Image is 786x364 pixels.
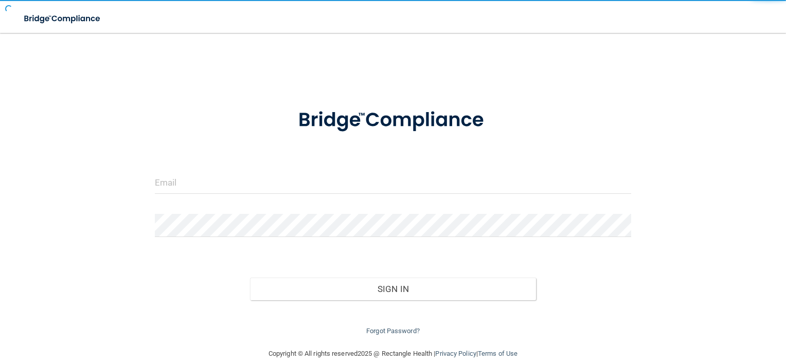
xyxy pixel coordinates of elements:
[15,8,110,29] img: bridge_compliance_login_screen.278c3ca4.svg
[155,171,632,194] input: Email
[250,278,536,300] button: Sign In
[435,350,476,357] a: Privacy Policy
[366,327,420,335] a: Forgot Password?
[478,350,517,357] a: Terms of Use
[278,95,508,146] img: bridge_compliance_login_screen.278c3ca4.svg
